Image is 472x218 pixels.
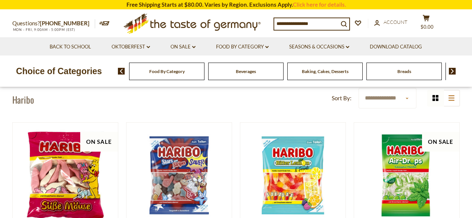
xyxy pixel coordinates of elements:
[12,94,34,105] h1: Haribo
[374,18,407,26] a: Account
[332,94,351,103] label: Sort By:
[370,43,422,51] a: Download Catalog
[302,69,348,74] a: Baking, Cakes, Desserts
[149,69,185,74] a: Food By Category
[384,19,407,25] span: Account
[171,43,196,51] a: On Sale
[397,69,411,74] a: Breads
[216,43,269,51] a: Food By Category
[50,43,91,51] a: Back to School
[289,43,349,51] a: Seasons & Occasions
[118,68,125,75] img: previous arrow
[415,15,438,33] button: $0.00
[236,69,256,74] a: Beverages
[12,28,76,32] span: MON - FRI, 9:00AM - 5:00PM (EST)
[449,68,456,75] img: next arrow
[112,43,150,51] a: Oktoberfest
[40,20,90,26] a: [PHONE_NUMBER]
[12,19,95,28] p: Questions?
[421,24,434,30] span: $0.00
[293,1,346,8] a: Click here for details.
